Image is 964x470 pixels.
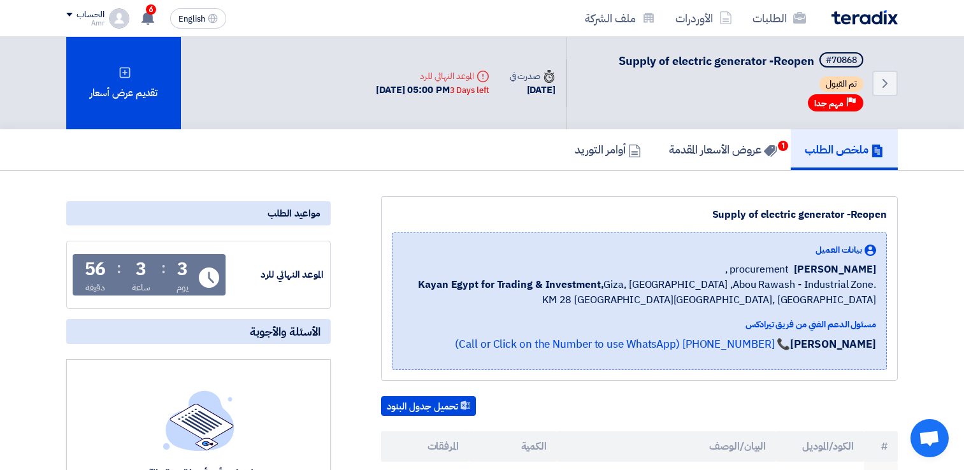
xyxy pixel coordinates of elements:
[805,142,884,157] h5: ملخص الطلب
[819,76,863,92] span: تم القبول
[575,3,665,33] a: ملف الشركة
[132,281,150,294] div: ساعة
[176,281,189,294] div: يوم
[85,260,106,278] div: 56
[469,431,557,462] th: الكمية
[170,8,226,29] button: English
[109,8,129,29] img: profile_test.png
[665,3,742,33] a: الأوردرات
[418,277,603,292] b: Kayan Egypt for Trading & Investment,
[575,142,641,157] h5: أوامر التوريد
[814,97,844,110] span: مهم جدا
[669,142,777,157] h5: عروض الأسعار المقدمة
[177,260,188,278] div: 3
[136,260,147,278] div: 3
[831,10,898,25] img: Teradix logo
[561,129,655,170] a: أوامر التوريد
[381,431,469,462] th: المرفقات
[864,431,898,462] th: #
[776,431,864,462] th: الكود/الموديل
[790,336,876,352] strong: [PERSON_NAME]
[117,257,121,280] div: :
[161,257,166,280] div: :
[376,83,489,97] div: [DATE] 05:00 PM
[403,277,876,308] span: Giza, [GEOGRAPHIC_DATA] ,Abou Rawash - Industrial Zone. KM 28 [GEOGRAPHIC_DATA][GEOGRAPHIC_DATA],...
[791,129,898,170] a: ملخص الطلب
[228,267,324,282] div: الموعد النهائي للرد
[826,56,857,65] div: #70868
[66,20,104,27] div: Amr
[510,83,556,97] div: [DATE]
[66,37,181,129] div: تقديم عرض أسعار
[250,324,320,339] span: الأسئلة والأجوبة
[455,336,790,352] a: 📞 [PHONE_NUMBER] (Call or Click on the Number to use WhatsApp)
[85,281,105,294] div: دقيقة
[146,4,156,15] span: 6
[794,262,876,277] span: [PERSON_NAME]
[742,3,816,33] a: الطلبات
[66,201,331,225] div: مواعيد الطلب
[816,243,862,257] span: بيانات العميل
[450,84,489,97] div: 3 Days left
[725,262,789,277] span: procurement ,
[557,431,777,462] th: البيان/الوصف
[76,10,104,20] div: الحساب
[178,15,205,24] span: English
[392,207,887,222] div: Supply of electric generator -Reopen
[778,141,788,151] span: 1
[163,390,234,450] img: empty_state_list.svg
[403,318,876,331] div: مسئول الدعم الفني من فريق تيرادكس
[910,419,949,457] div: Open chat
[376,69,489,83] div: الموعد النهائي للرد
[510,69,556,83] div: صدرت في
[381,396,476,417] button: تحميل جدول البنود
[655,129,791,170] a: عروض الأسعار المقدمة1
[619,52,814,69] span: Supply of electric generator -Reopen
[619,52,866,70] h5: Supply of electric generator -Reopen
